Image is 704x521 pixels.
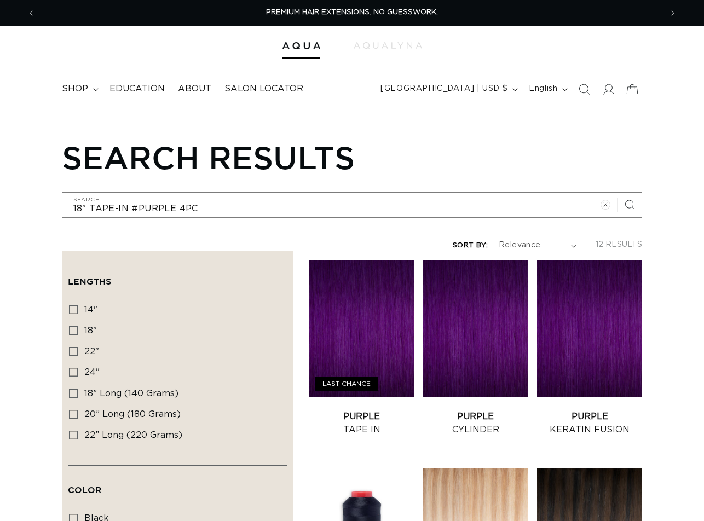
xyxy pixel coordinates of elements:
a: Purple Keratin Fusion [537,410,642,436]
a: Salon Locator [218,77,310,101]
h1: Search results [62,138,643,176]
button: English [522,79,572,100]
img: aqualyna.com [354,42,422,49]
summary: Color (0 selected) [68,466,287,505]
label: Sort by: [453,242,488,249]
a: Purple Cylinder [423,410,528,436]
span: About [178,83,211,95]
span: 24" [84,368,100,377]
button: Search [618,193,642,217]
a: Purple Tape In [309,410,414,436]
input: Search [62,193,642,217]
span: shop [62,83,88,95]
button: Next announcement [661,3,685,24]
span: Color [68,485,102,495]
span: Education [109,83,165,95]
span: PREMIUM HAIR EXTENSIONS. NO GUESSWORK. [266,9,438,16]
span: English [529,83,557,95]
summary: Search [572,77,596,101]
button: Clear search term [593,193,618,217]
button: Previous announcement [19,3,43,24]
span: Lengths [68,276,111,286]
span: Salon Locator [224,83,303,95]
summary: Lengths (0 selected) [68,257,287,297]
a: About [171,77,218,101]
span: [GEOGRAPHIC_DATA] | USD $ [380,83,507,95]
span: 12 results [596,241,642,248]
span: 20” Long (180 grams) [84,410,181,419]
img: Aqua Hair Extensions [282,42,320,50]
span: 18” Long (140 grams) [84,389,178,398]
a: Education [103,77,171,101]
span: 22” Long (220 grams) [84,431,182,439]
span: 18" [84,326,97,335]
span: 22" [84,347,99,356]
summary: shop [55,77,103,101]
button: [GEOGRAPHIC_DATA] | USD $ [374,79,522,100]
span: 14" [84,305,97,314]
